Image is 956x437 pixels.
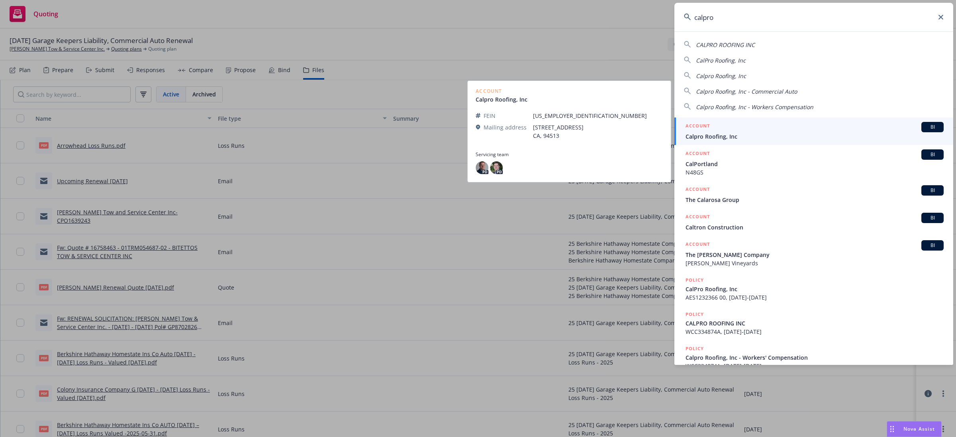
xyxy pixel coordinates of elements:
span: Nova Assist [903,425,935,432]
span: [PERSON_NAME] Vineyards [686,259,944,267]
a: POLICYCALPRO ROOFING INCWCC334874A, [DATE]-[DATE] [674,306,953,340]
a: ACCOUNTBICaltron Construction [674,208,953,236]
h5: POLICY [686,345,704,353]
a: ACCOUNTBICalPortlandN48GS [674,145,953,181]
a: POLICYCalPro Roofing, IncAES1232366 00, [DATE]-[DATE] [674,272,953,306]
span: Calpro Roofing, Inc [686,132,944,141]
div: Drag to move [887,421,897,437]
h5: ACCOUNT [686,240,710,250]
span: BI [925,242,940,249]
span: The Calarosa Group [686,196,944,204]
span: WCC334874A, [DATE]-[DATE] [686,327,944,336]
a: ACCOUNTBIThe Calarosa Group [674,181,953,208]
span: CALPRO ROOFING INC [696,41,755,49]
span: BI [925,187,940,194]
span: Calpro Roofing, Inc - Commercial Auto [696,88,797,95]
span: WCC334874A, [DATE]-[DATE] [686,362,944,370]
h5: ACCOUNT [686,213,710,222]
a: ACCOUNTBIThe [PERSON_NAME] Company[PERSON_NAME] Vineyards [674,236,953,272]
h5: POLICY [686,276,704,284]
span: CalPro Roofing, Inc [686,285,944,293]
button: Nova Assist [887,421,942,437]
span: Calpro Roofing, Inc - Workers' Compensation [686,353,944,362]
a: ACCOUNTBICalpro Roofing, Inc [674,118,953,145]
h5: POLICY [686,310,704,318]
span: CalPortland [686,160,944,168]
span: BI [925,214,940,221]
span: Calpro Roofing, Inc - Workers Compensation [696,103,813,111]
span: CALPRO ROOFING INC [686,319,944,327]
h5: ACCOUNT [686,185,710,195]
span: The [PERSON_NAME] Company [686,251,944,259]
input: Search... [674,3,953,31]
span: Caltron Construction [686,223,944,231]
h5: ACCOUNT [686,122,710,131]
span: Calpro Roofing, Inc [696,72,746,80]
span: AES1232366 00, [DATE]-[DATE] [686,293,944,302]
span: BI [925,151,940,158]
span: BI [925,123,940,131]
span: CalPro Roofing, Inc [696,57,746,64]
a: POLICYCalpro Roofing, Inc - Workers' CompensationWCC334874A, [DATE]-[DATE] [674,340,953,374]
span: N48GS [686,168,944,176]
h5: ACCOUNT [686,149,710,159]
